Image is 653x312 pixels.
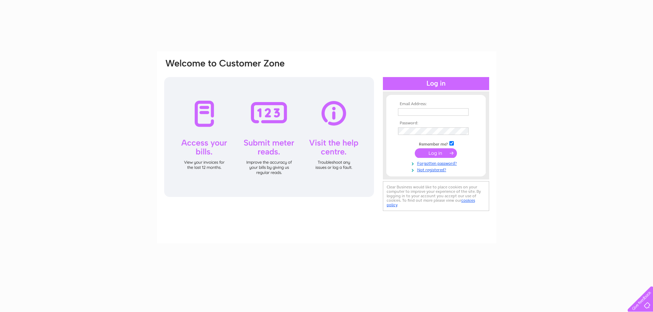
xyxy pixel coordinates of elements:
th: Email Address: [396,102,476,107]
input: Submit [415,148,457,158]
td: Remember me? [396,140,476,147]
div: Clear Business would like to place cookies on your computer to improve your experience of the sit... [383,181,489,211]
a: cookies policy [387,198,475,207]
a: Not registered? [398,166,476,173]
a: Forgotten password? [398,160,476,166]
th: Password: [396,121,476,126]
